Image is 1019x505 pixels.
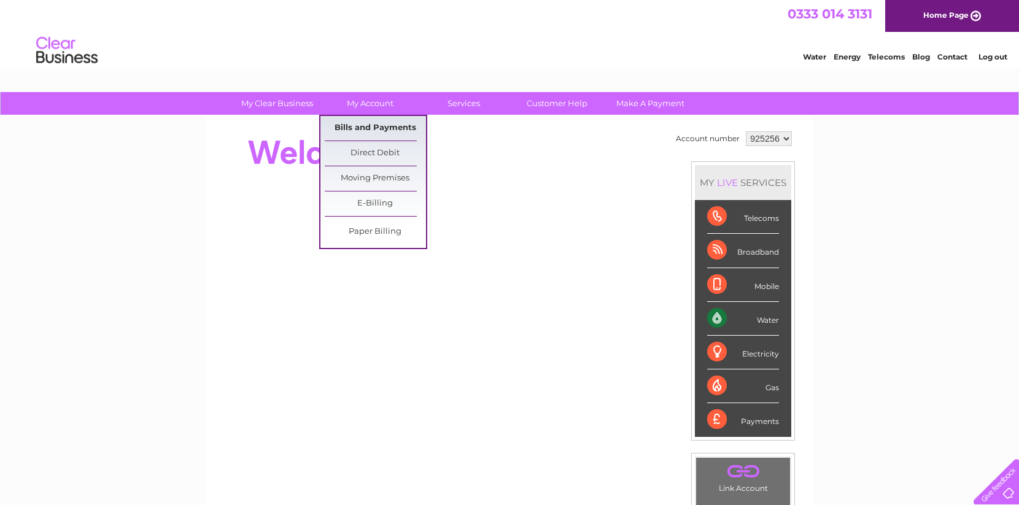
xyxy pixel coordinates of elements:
[707,200,779,234] div: Telecoms
[715,177,740,188] div: LIVE
[506,92,608,115] a: Customer Help
[36,32,98,69] img: logo.png
[937,52,967,61] a: Contact
[600,92,701,115] a: Make A Payment
[707,268,779,302] div: Mobile
[788,6,872,21] a: 0333 014 3131
[227,92,328,115] a: My Clear Business
[413,92,514,115] a: Services
[325,141,426,166] a: Direct Debit
[978,52,1007,61] a: Log out
[695,165,791,200] div: MY SERVICES
[325,220,426,244] a: Paper Billing
[320,92,421,115] a: My Account
[699,461,787,482] a: .
[707,403,779,436] div: Payments
[868,52,905,61] a: Telecoms
[803,52,826,61] a: Water
[912,52,930,61] a: Blog
[707,369,779,403] div: Gas
[325,116,426,141] a: Bills and Payments
[707,336,779,369] div: Electricity
[834,52,861,61] a: Energy
[707,234,779,268] div: Broadband
[220,7,800,60] div: Clear Business is a trading name of Verastar Limited (registered in [GEOGRAPHIC_DATA] No. 3667643...
[707,302,779,336] div: Water
[325,191,426,216] a: E-Billing
[325,166,426,191] a: Moving Premises
[673,128,743,149] td: Account number
[695,457,791,496] td: Link Account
